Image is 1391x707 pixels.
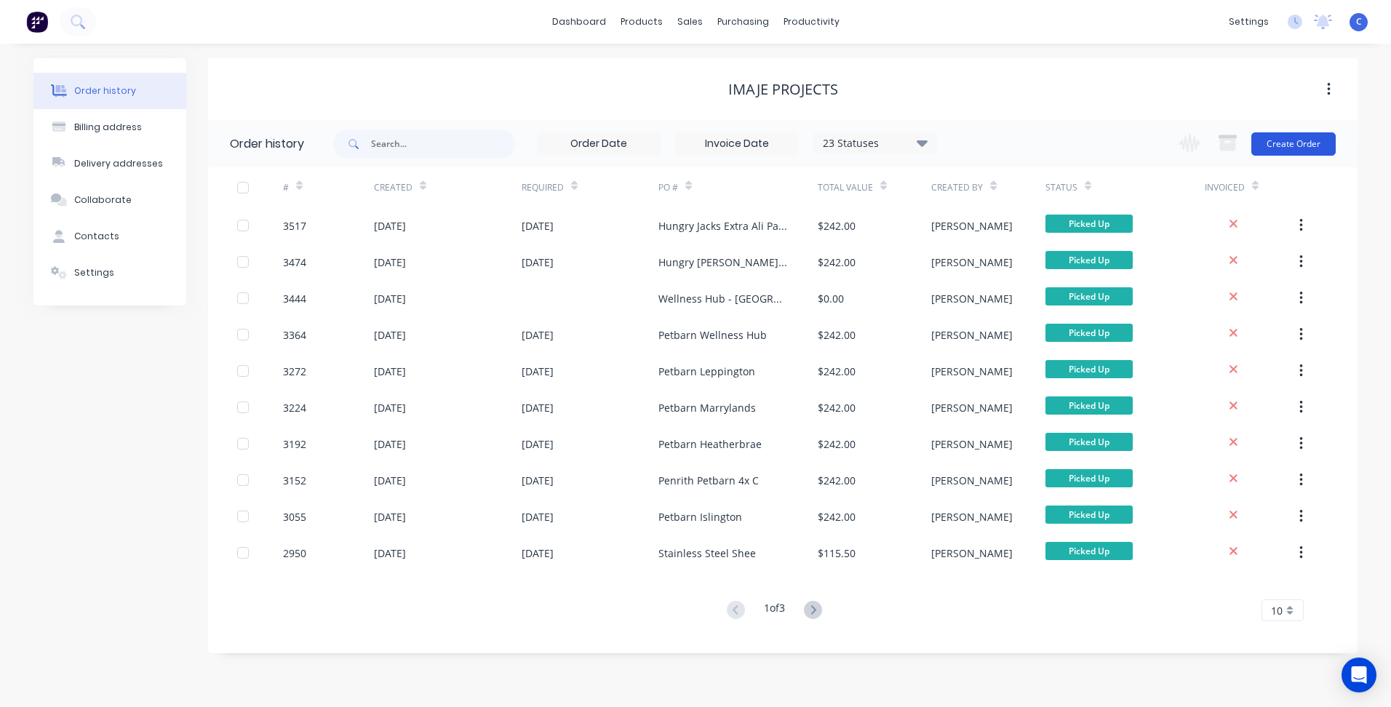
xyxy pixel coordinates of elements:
span: Picked Up [1045,433,1133,451]
div: [DATE] [374,509,406,524]
div: [PERSON_NAME] [931,436,1013,452]
div: [DATE] [522,546,554,561]
div: Petbarn Heatherbrae [658,436,762,452]
div: Contacts [74,230,119,243]
div: Created [374,167,522,207]
div: [PERSON_NAME] [931,218,1013,233]
button: Billing address [33,109,186,145]
div: [PERSON_NAME] [931,255,1013,270]
div: [DATE] [522,218,554,233]
div: 3224 [283,400,306,415]
div: $242.00 [818,218,856,233]
div: [DATE] [522,436,554,452]
span: Picked Up [1045,506,1133,524]
div: 3055 [283,509,306,524]
span: C [1356,15,1362,28]
div: $242.00 [818,327,856,343]
a: dashboard [545,11,613,33]
div: Petbarn Marrylands [658,400,756,415]
div: Stainless Steel Shee [658,546,756,561]
div: PO # [658,167,818,207]
div: settings [1221,11,1276,33]
div: Status [1045,167,1205,207]
div: Invoiced [1205,167,1296,207]
div: Collaborate [74,193,132,207]
div: $242.00 [818,473,856,488]
div: [DATE] [522,327,554,343]
div: Petbarn Islington [658,509,742,524]
input: Order Date [538,133,660,155]
div: Wellness Hub - [GEOGRAPHIC_DATA] [658,291,789,306]
button: Order history [33,73,186,109]
div: Created By [931,181,983,194]
div: [DATE] [374,436,406,452]
div: 3364 [283,327,306,343]
div: [DATE] [522,509,554,524]
button: Settings [33,255,186,291]
div: products [613,11,670,33]
div: 3444 [283,291,306,306]
div: [PERSON_NAME] [931,400,1013,415]
div: Petbarn Wellness Hub [658,327,767,343]
div: $0.00 [818,291,844,306]
div: [DATE] [374,400,406,415]
div: [PERSON_NAME] [931,546,1013,561]
input: Invoice Date [676,133,798,155]
div: sales [670,11,710,33]
div: $242.00 [818,255,856,270]
div: Invoiced [1205,181,1245,194]
span: Picked Up [1045,215,1133,233]
span: Picked Up [1045,287,1133,305]
div: [PERSON_NAME] [931,473,1013,488]
div: Billing address [74,121,142,134]
div: [PERSON_NAME] [931,509,1013,524]
div: 23 Statuses [814,135,936,151]
div: [DATE] [374,218,406,233]
div: 3272 [283,364,306,379]
div: 3192 [283,436,306,452]
div: $242.00 [818,436,856,452]
button: Collaborate [33,182,186,218]
span: Picked Up [1045,360,1133,378]
span: Picked Up [1045,469,1133,487]
div: Required [522,167,658,207]
div: Hungry Jacks Extra Ali Panels [658,218,789,233]
span: 10 [1271,603,1283,618]
div: productivity [776,11,847,33]
div: [DATE] [522,255,554,270]
button: Contacts [33,218,186,255]
div: Penrith Petbarn 4x C [658,473,759,488]
div: [DATE] [374,473,406,488]
div: purchasing [710,11,776,33]
div: Delivery addresses [74,157,163,170]
span: Picked Up [1045,396,1133,415]
input: Search... [371,129,515,159]
div: Hungry [PERSON_NAME] Panels [658,255,789,270]
div: [DATE] [374,255,406,270]
div: 2950 [283,546,306,561]
span: Picked Up [1045,251,1133,269]
div: Total Value [818,181,873,194]
div: $242.00 [818,400,856,415]
div: [PERSON_NAME] [931,327,1013,343]
div: [PERSON_NAME] [931,364,1013,379]
div: [DATE] [522,400,554,415]
div: # [283,181,289,194]
div: PO # [658,181,678,194]
div: Created [374,181,412,194]
div: 1 of 3 [764,600,785,621]
div: [DATE] [522,364,554,379]
div: Open Intercom Messenger [1342,658,1376,692]
div: $242.00 [818,509,856,524]
span: Picked Up [1045,324,1133,342]
div: 3152 [283,473,306,488]
div: Order history [74,84,136,97]
div: 3474 [283,255,306,270]
div: [DATE] [374,291,406,306]
div: Total Value [818,167,931,207]
div: $115.50 [818,546,856,561]
div: [PERSON_NAME] [931,291,1013,306]
div: [DATE] [374,364,406,379]
span: Picked Up [1045,542,1133,560]
div: [DATE] [374,327,406,343]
